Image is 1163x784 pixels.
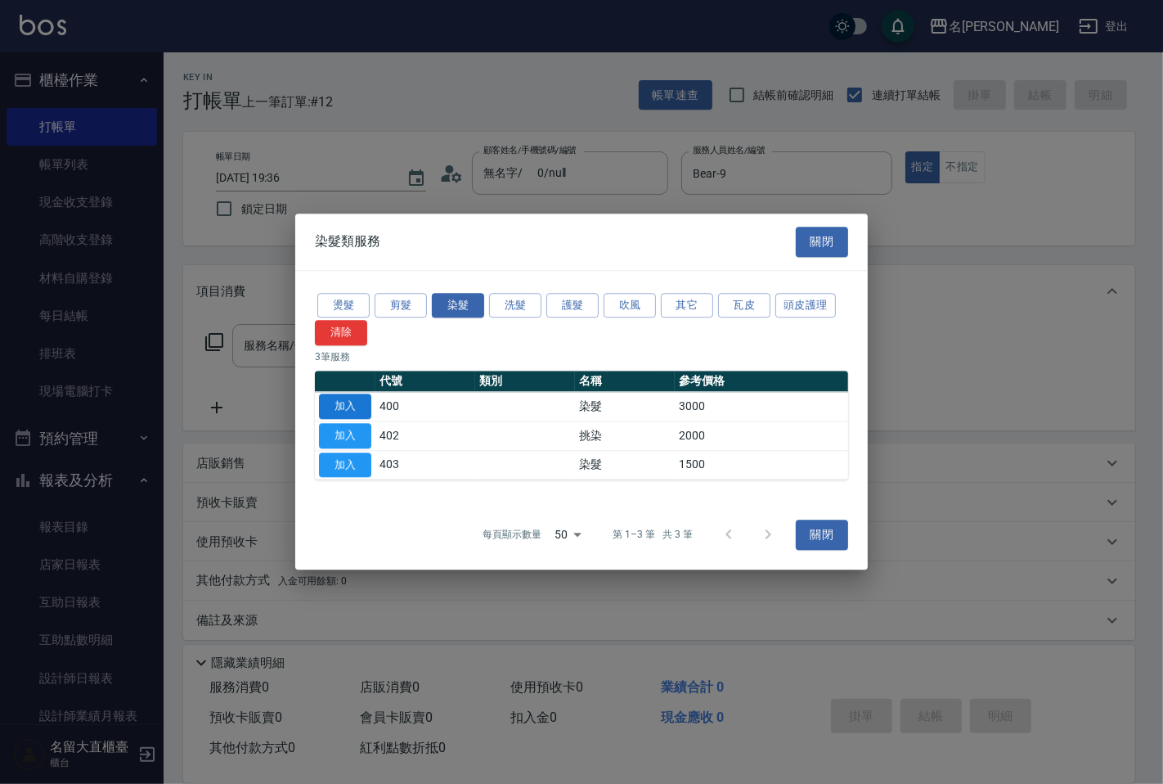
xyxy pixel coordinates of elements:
[375,371,475,392] th: 代號
[796,520,848,550] button: 關閉
[613,528,693,543] p: 第 1–3 筆 共 3 筆
[796,227,848,257] button: 關閉
[375,392,475,421] td: 400
[675,450,848,480] td: 1500
[375,421,475,451] td: 402
[483,528,541,543] p: 每頁顯示數量
[575,371,675,392] th: 名稱
[575,450,675,480] td: 染髮
[548,513,587,557] div: 50
[475,371,575,392] th: 類別
[315,349,848,364] p: 3 筆服務
[575,392,675,421] td: 染髮
[489,293,541,318] button: 洗髮
[675,421,848,451] td: 2000
[775,293,836,318] button: 頭皮護理
[575,421,675,451] td: 挑染
[675,371,848,392] th: 參考價格
[319,453,371,478] button: 加入
[315,321,367,346] button: 清除
[604,293,656,318] button: 吹風
[718,293,770,318] button: 瓦皮
[319,423,371,448] button: 加入
[661,293,713,318] button: 其它
[432,293,484,318] button: 染髮
[546,293,599,318] button: 護髮
[315,234,380,250] span: 染髮類服務
[375,293,427,318] button: 剪髮
[675,392,848,421] td: 3000
[317,293,370,318] button: 燙髮
[319,394,371,419] button: 加入
[375,450,475,480] td: 403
